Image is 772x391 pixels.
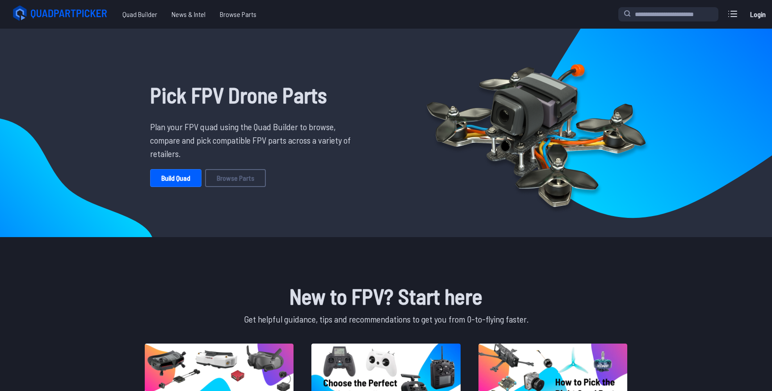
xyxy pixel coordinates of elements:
h1: Pick FPV Drone Parts [150,79,357,111]
a: News & Intel [164,5,213,23]
p: Plan your FPV quad using the Quad Builder to browse, compare and pick compatible FPV parts across... [150,120,357,160]
p: Get helpful guidance, tips and recommendations to get you from 0-to-flying faster. [143,312,629,326]
h1: New to FPV? Start here [143,280,629,312]
img: Quadcopter [407,43,665,222]
a: Login [747,5,768,23]
a: Build Quad [150,169,201,187]
a: Quad Builder [115,5,164,23]
a: Browse Parts [205,169,266,187]
a: Browse Parts [213,5,264,23]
